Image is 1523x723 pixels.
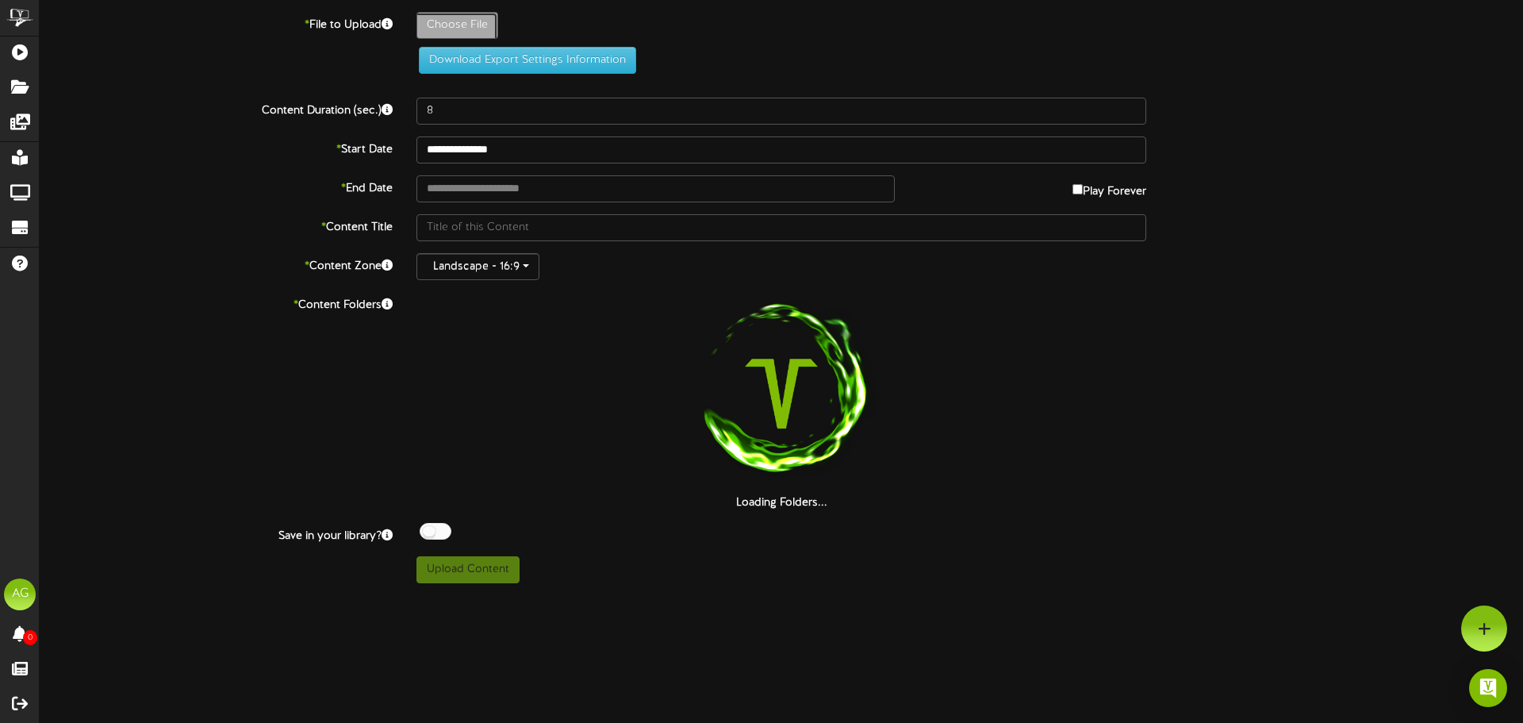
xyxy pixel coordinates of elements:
[4,579,36,610] div: AG
[1072,175,1146,200] label: Play Forever
[28,175,405,197] label: End Date
[28,253,405,275] label: Content Zone
[28,12,405,33] label: File to Upload
[736,497,827,509] strong: Loading Folders...
[28,523,405,544] label: Save in your library?
[680,292,883,495] img: loading-spinner-1.png
[1469,669,1507,707] div: Open Intercom Messenger
[1072,184,1083,194] input: Play Forever
[411,54,636,66] a: Download Export Settings Information
[416,253,539,280] button: Landscape - 16:9
[28,214,405,236] label: Content Title
[23,630,37,645] span: 0
[416,556,520,583] button: Upload Content
[28,98,405,119] label: Content Duration (sec.)
[28,137,405,158] label: Start Date
[419,47,636,74] button: Download Export Settings Information
[416,214,1146,241] input: Title of this Content
[28,292,405,313] label: Content Folders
